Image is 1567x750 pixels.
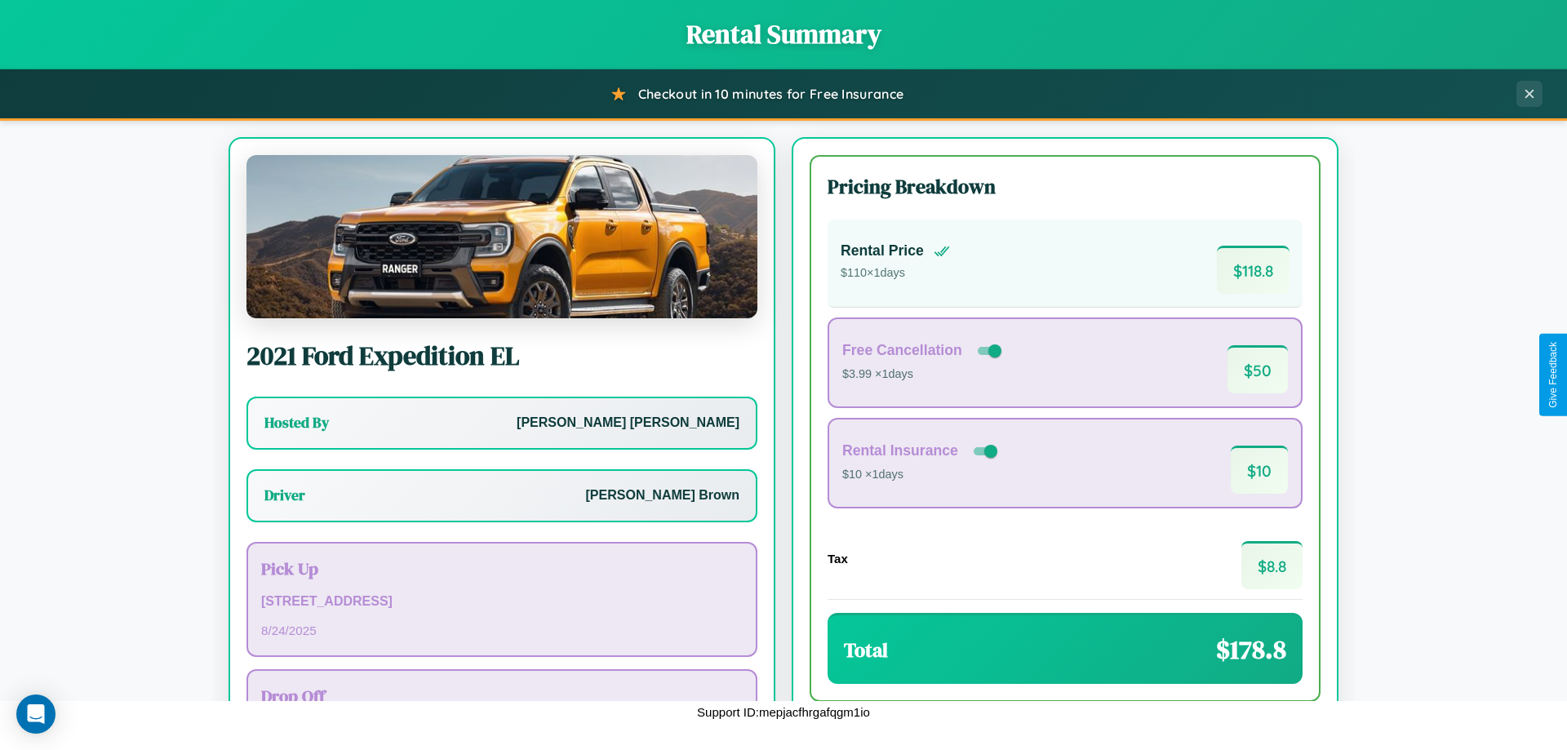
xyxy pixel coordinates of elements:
p: $10 × 1 days [842,464,1001,486]
h3: Driver [264,486,305,505]
p: [PERSON_NAME] Brown [586,484,739,508]
p: $3.99 × 1 days [842,364,1005,385]
p: $ 110 × 1 days [841,263,950,284]
h4: Tax [828,552,848,566]
h3: Hosted By [264,413,329,433]
h3: Pricing Breakdown [828,173,1303,200]
span: Checkout in 10 minutes for Free Insurance [638,86,903,102]
h1: Rental Summary [16,16,1551,52]
h3: Total [844,637,888,663]
p: [STREET_ADDRESS] [261,590,743,614]
p: [PERSON_NAME] [PERSON_NAME] [517,411,739,435]
h4: Free Cancellation [842,342,962,359]
h4: Rental Price [841,242,924,260]
span: $ 118.8 [1217,246,1290,294]
span: $ 8.8 [1241,541,1303,589]
div: Give Feedback [1547,342,1559,408]
h3: Drop Off [261,684,743,708]
span: $ 178.8 [1216,632,1286,668]
h4: Rental Insurance [842,442,958,459]
span: $ 10 [1231,446,1288,494]
div: Open Intercom Messenger [16,695,55,734]
h3: Pick Up [261,557,743,580]
img: Ford Expedition EL [246,155,757,318]
p: Support ID: mepjacfhrgafqgm1io [697,701,870,723]
p: 8 / 24 / 2025 [261,619,743,641]
h2: 2021 Ford Expedition EL [246,338,757,374]
span: $ 50 [1227,345,1288,393]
